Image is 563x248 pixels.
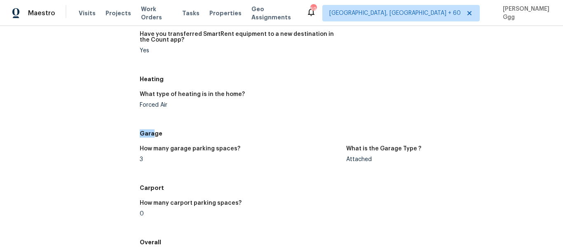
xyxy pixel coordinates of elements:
[28,9,55,17] span: Maestro
[140,48,340,54] div: Yes
[310,5,316,13] div: 599
[140,129,553,138] h5: Garage
[79,9,96,17] span: Visits
[251,5,296,21] span: Geo Assignments
[140,184,553,192] h5: Carport
[140,238,553,246] h5: Overall
[140,75,553,83] h5: Heating
[140,211,340,217] div: 0
[140,91,245,97] h5: What type of heating is in the home?
[140,102,340,108] div: Forced Air
[209,9,242,17] span: Properties
[141,5,172,21] span: Work Orders
[140,200,242,206] h5: How many carport parking spaces?
[140,146,240,152] h5: How many garage parking spaces?
[140,157,340,162] div: 3
[346,146,421,152] h5: What is the Garage Type ?
[106,9,131,17] span: Projects
[182,10,199,16] span: Tasks
[329,9,461,17] span: [GEOGRAPHIC_DATA], [GEOGRAPHIC_DATA] + 60
[346,157,547,162] div: Attached
[140,31,340,43] h5: Have you transferred SmartRent equipment to a new destination in the Count app?
[500,5,551,21] span: [PERSON_NAME] Ggg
